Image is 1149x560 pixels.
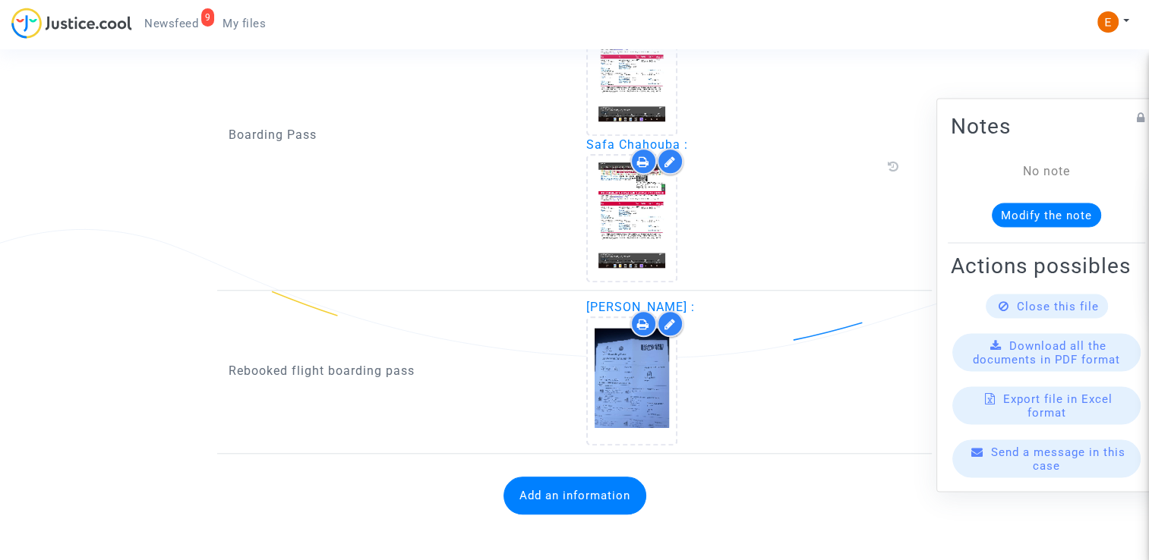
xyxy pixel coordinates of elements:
[1097,11,1119,33] img: ACg8ocIeiFvHKe4dA5oeRFd_CiCnuxWUEc1A2wYhRJE3TTWt=s96-c
[11,8,132,39] img: jc-logo.svg
[973,339,1120,367] span: Download all the documents in PDF format
[992,203,1101,228] button: Modify the note
[132,12,210,35] a: 9Newsfeed
[1003,392,1113,420] span: Export file in Excel format
[210,12,278,35] a: My files
[201,8,215,27] div: 9
[223,17,266,30] span: My files
[974,162,1119,181] div: No note
[951,253,1142,279] h2: Actions possibles
[144,17,198,30] span: Newsfeed
[503,477,646,514] button: Add an information
[951,113,1142,140] h2: Notes
[229,125,563,144] p: Boarding Pass
[229,361,563,380] p: Rebooked flight boarding pass
[991,445,1125,473] span: Send a message in this case
[586,137,688,152] span: Safa Chahouba :
[1017,300,1099,313] span: Close this file
[586,300,695,314] span: [PERSON_NAME] :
